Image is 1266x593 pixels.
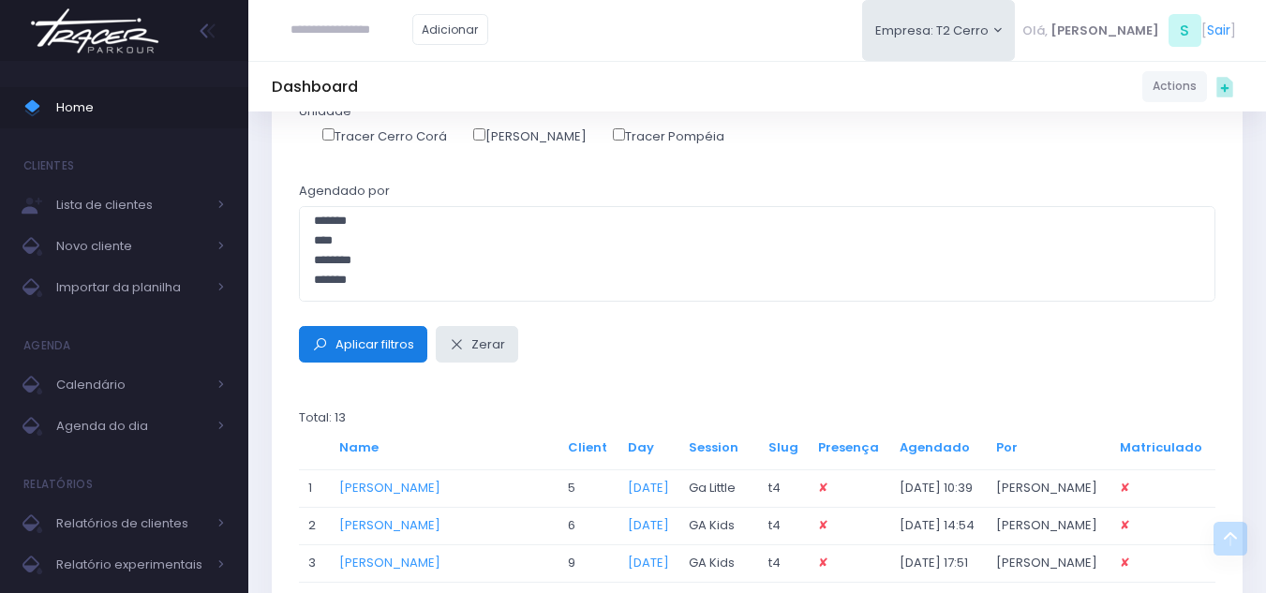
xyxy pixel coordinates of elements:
[56,234,206,259] span: Novo cliente
[299,326,427,362] button: Aplicar filtros
[628,438,654,456] a: Day
[335,335,414,353] span: Aplicar filtros
[56,96,225,120] span: Home
[891,469,988,507] td: [DATE] 10:39
[568,438,607,456] a: Client
[471,335,505,353] span: Zerar
[768,438,798,456] a: Slug
[818,554,828,571] span: ✘
[56,275,206,300] span: Importar da planilha
[1120,516,1130,534] span: ✘
[613,127,724,146] label: Tracer Pompéia
[1169,14,1201,47] span: S
[891,507,988,544] td: [DATE] 14:54
[23,466,93,503] h4: Relatórios
[1120,554,1130,571] span: ✘
[818,516,828,534] span: ✘
[759,469,809,507] td: t4
[988,507,1111,544] td: [PERSON_NAME]
[1207,21,1230,40] a: Sair
[1050,22,1159,40] span: [PERSON_NAME]
[56,193,206,217] span: Lista de clientes
[680,469,759,507] td: Ga Little
[559,544,618,582] td: 9
[339,516,440,534] a: [PERSON_NAME]
[1120,438,1202,456] a: Matriculado
[1015,9,1243,52] div: [ ]
[1142,71,1207,102] a: Actions
[322,128,335,141] input: Tracer Cerro Corá
[56,414,206,438] span: Agenda do dia
[339,438,379,456] a: Name
[613,128,625,141] input: Tracer Pompéia
[988,544,1111,582] td: [PERSON_NAME]
[680,544,759,582] td: GA Kids
[339,479,440,497] a: [PERSON_NAME]
[436,326,519,362] button: Zerar
[1022,22,1048,40] span: Olá,
[689,438,738,456] a: Session
[412,14,489,45] a: Adicionar
[473,128,485,141] input: [PERSON_NAME]
[891,544,988,582] td: [DATE] 17:51
[559,507,618,544] td: 6
[56,511,206,536] span: Relatórios de clientes
[272,78,358,96] h5: Dashboard
[56,373,206,397] span: Calendário
[628,554,669,571] a: [DATE]
[988,469,1111,507] td: [PERSON_NAME]
[473,127,587,146] label: [PERSON_NAME]
[322,127,447,146] label: Tracer Cerro Corá
[339,554,440,571] a: [PERSON_NAME]
[996,438,1018,456] a: Por
[23,147,74,185] h4: Clientes
[628,516,669,534] a: [DATE]
[759,544,809,582] td: t4
[759,507,809,544] td: t4
[680,507,759,544] td: GA Kids
[1120,479,1130,497] span: ✘
[818,479,828,497] span: ✘
[299,544,330,582] td: 3
[23,327,71,364] h4: Agenda
[56,553,206,577] span: Relatório experimentais
[900,438,970,456] a: Agendado
[628,479,669,497] a: [DATE]
[299,469,330,507] td: 1
[299,182,390,200] label: Agendado por
[559,469,618,507] td: 5
[299,507,330,544] td: 2
[818,438,879,456] a: Presença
